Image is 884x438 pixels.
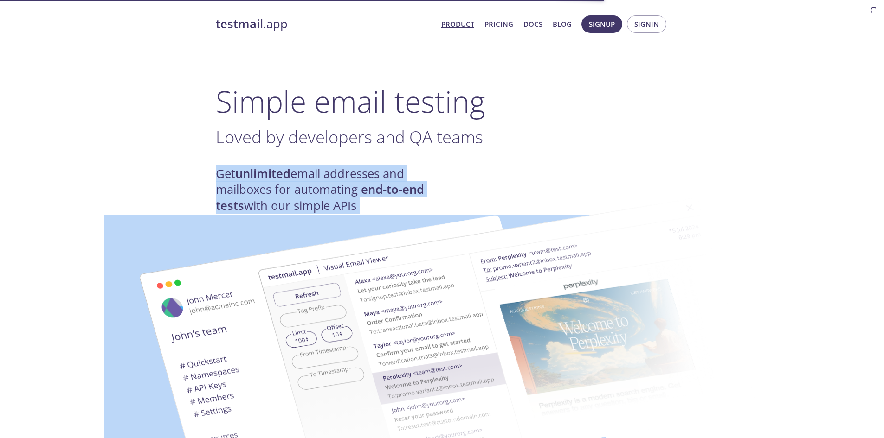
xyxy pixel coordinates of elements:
[216,16,434,32] a: testmail.app
[216,181,424,213] strong: end-to-end tests
[216,125,483,148] span: Loved by developers and QA teams
[581,15,622,33] button: Signup
[589,18,615,30] span: Signup
[523,18,542,30] a: Docs
[216,83,669,119] h1: Simple email testing
[627,15,666,33] button: Signin
[634,18,659,30] span: Signin
[553,18,572,30] a: Blog
[216,16,263,32] strong: testmail
[484,18,513,30] a: Pricing
[441,18,474,30] a: Product
[235,165,290,182] strong: unlimited
[216,166,442,214] h4: Get email addresses and mailboxes for automating with our simple APIs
